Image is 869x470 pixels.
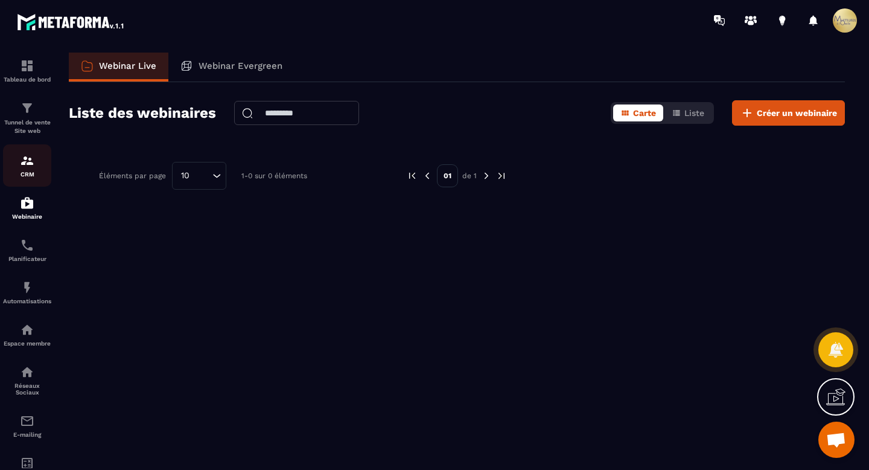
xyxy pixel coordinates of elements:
[20,365,34,379] img: social-network
[3,382,51,396] p: Réseaux Sociaux
[172,162,226,190] div: Search for option
[3,229,51,271] a: schedulerschedulerPlanificateur
[3,314,51,356] a: automationsautomationsEspace membre
[241,172,307,180] p: 1-0 sur 0 éléments
[3,340,51,347] p: Espace membre
[20,280,34,295] img: automations
[3,256,51,262] p: Planificateur
[462,171,477,181] p: de 1
[69,53,168,82] a: Webinar Live
[3,76,51,83] p: Tableau de bord
[3,431,51,438] p: E-mailing
[20,196,34,210] img: automations
[3,213,51,220] p: Webinaire
[481,170,492,181] img: next
[3,50,51,92] a: formationformationTableau de bord
[633,108,656,118] span: Carte
[20,238,34,253] img: scheduler
[3,298,51,304] p: Automatisations
[20,59,34,73] img: formation
[496,170,507,181] img: next
[407,170,418,181] img: prev
[664,105,711,121] button: Liste
[437,164,458,187] p: 01
[3,144,51,187] a: formationformationCRM
[757,107,837,119] span: Créer un webinaire
[422,170,433,181] img: prev
[3,171,51,178] p: CRM
[3,118,51,135] p: Tunnel de vente Site web
[20,101,34,115] img: formation
[3,356,51,405] a: social-networksocial-networkRéseaux Sociaux
[194,169,209,182] input: Search for option
[3,271,51,314] a: automationsautomationsAutomatisations
[17,11,126,33] img: logo
[20,153,34,168] img: formation
[69,101,216,125] h2: Liste des webinaires
[818,422,855,458] div: Ouvrir le chat
[20,414,34,428] img: email
[3,92,51,144] a: formationformationTunnel de vente Site web
[3,405,51,447] a: emailemailE-mailing
[613,105,663,121] button: Carte
[20,323,34,337] img: automations
[684,108,704,118] span: Liste
[199,60,282,71] p: Webinar Evergreen
[99,60,156,71] p: Webinar Live
[732,100,845,126] button: Créer un webinaire
[177,169,194,182] span: 10
[99,172,166,180] p: Éléments par page
[3,187,51,229] a: automationsautomationsWebinaire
